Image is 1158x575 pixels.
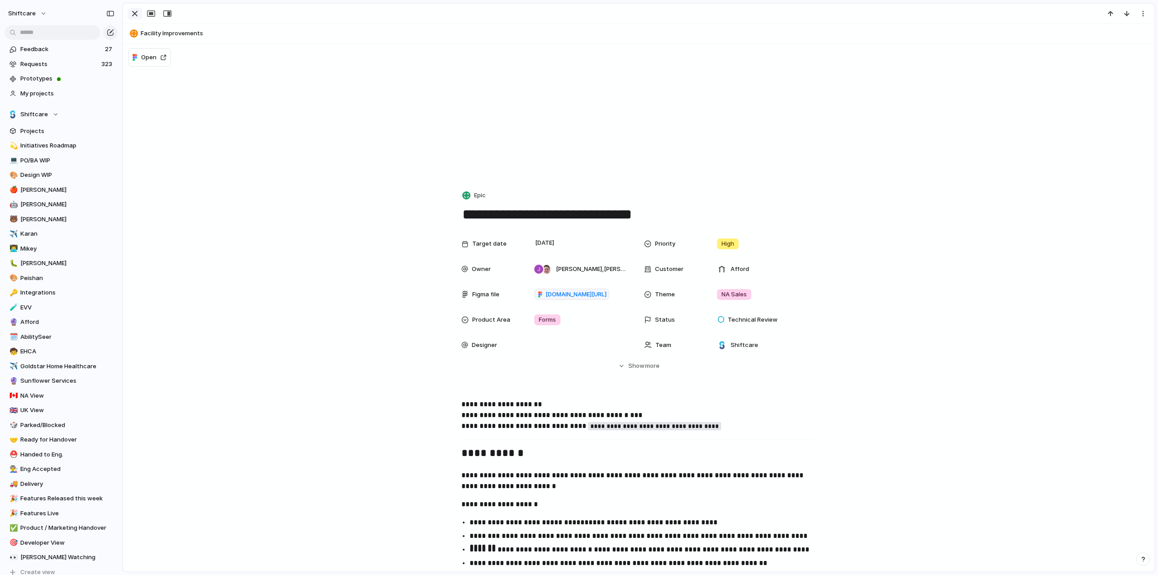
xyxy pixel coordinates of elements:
[20,215,114,224] span: [PERSON_NAME]
[5,198,118,211] div: 🤖[PERSON_NAME]
[20,494,114,503] span: Features Released this week
[9,376,16,386] div: 🔮
[9,552,16,563] div: 👀
[655,290,675,299] span: Theme
[20,465,114,474] span: Eng Accepted
[4,6,52,21] button: shiftcare
[5,301,118,314] a: 🧪EVV
[5,492,118,505] div: 🎉Features Released this week
[655,239,675,248] span: Priority
[8,318,17,327] button: 🔮
[9,494,16,504] div: 🎉
[5,213,118,226] a: 🐻[PERSON_NAME]
[534,289,609,300] a: [DOMAIN_NAME][URL]
[20,60,99,69] span: Requests
[9,200,16,210] div: 🤖
[8,274,17,283] button: 🎨
[9,523,16,533] div: ✅
[128,48,171,67] button: Open
[20,435,114,444] span: Ready for Handover
[5,477,118,491] a: 🚚Delivery
[9,390,16,401] div: 🇨🇦
[5,462,118,476] div: 👨‍🏭Eng Accepted
[20,376,114,385] span: Sunflower Services
[9,141,16,151] div: 💫
[8,494,17,503] button: 🎉
[105,45,114,54] span: 27
[5,360,118,373] a: ✈️Goldstar Home Healthcare
[5,242,118,256] a: 👨‍💻Mikey
[5,257,118,270] a: 🐛[PERSON_NAME]
[628,361,645,371] span: Show
[472,239,507,248] span: Target date
[8,523,17,532] button: ✅
[9,302,16,313] div: 🧪
[20,318,114,327] span: Afford
[9,508,16,518] div: 🎉
[101,60,114,69] span: 323
[5,404,118,417] div: 🇬🇧UK View
[5,43,118,56] a: Feedback27
[472,315,510,324] span: Product Area
[8,229,17,238] button: ✈️
[8,303,17,312] button: 🧪
[8,200,17,209] button: 🤖
[9,479,16,489] div: 🚚
[8,156,17,165] button: 💻
[5,330,118,344] div: 🗓️AbilitySeer
[8,553,17,562] button: 👀
[5,374,118,388] a: 🔮Sunflower Services
[5,389,118,403] a: 🇨🇦NA View
[8,509,17,518] button: 🎉
[5,507,118,520] div: 🎉Features Live
[8,185,17,195] button: 🍎
[20,200,114,209] span: [PERSON_NAME]
[141,53,157,62] span: Open
[8,362,17,371] button: ✈️
[141,29,1150,38] span: Facility Improvements
[20,523,114,532] span: Product / Marketing Handover
[20,244,114,253] span: Mikey
[461,358,816,374] button: Showmore
[645,361,660,371] span: more
[9,449,16,460] div: ⛑️
[20,156,114,165] span: PO/BA WIP
[9,405,16,416] div: 🇬🇧
[5,154,118,167] a: 💻PO/BA WIP
[5,433,118,447] a: 🤝Ready for Handover
[5,448,118,461] a: ⛑️Handed to Eng.
[474,191,486,200] span: Epic
[9,332,16,342] div: 🗓️
[9,361,16,371] div: ✈️
[20,185,114,195] span: [PERSON_NAME]
[9,464,16,475] div: 👨‍🏭
[5,551,118,564] div: 👀[PERSON_NAME] Watching
[5,521,118,535] a: ✅Product / Marketing Handover
[731,265,749,274] span: Afford
[20,509,114,518] span: Features Live
[5,418,118,432] a: 🎲Parked/Blocked
[9,243,16,254] div: 👨‍💻
[8,538,17,547] button: 🎯
[20,229,114,238] span: Karan
[9,214,16,224] div: 🐻
[20,406,114,415] span: UK View
[8,259,17,268] button: 🐛
[8,215,17,224] button: 🐻
[9,420,16,430] div: 🎲
[5,315,118,329] a: 🔮Afford
[655,341,671,350] span: Team
[472,265,491,274] span: Owner
[5,87,118,100] a: My projects
[9,170,16,181] div: 🎨
[8,421,17,430] button: 🎲
[728,315,778,324] span: Technical Review
[8,333,17,342] button: 🗓️
[5,227,118,241] a: ✈️Karan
